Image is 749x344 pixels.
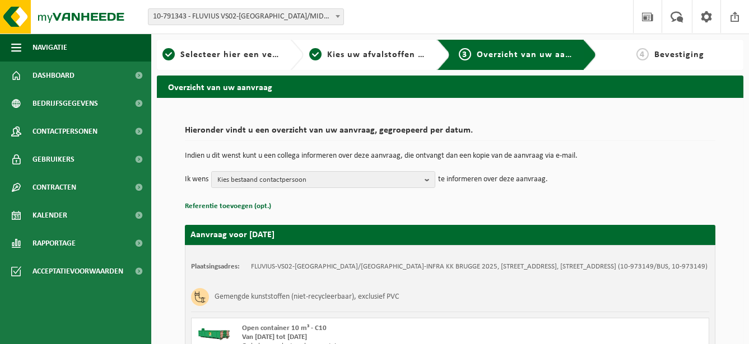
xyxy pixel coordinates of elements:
[185,126,715,141] h2: Hieronder vindt u een overzicht van uw aanvraag, gegroepeerd per datum.
[148,9,343,25] span: 10-791343 - FLUVIUS VS02-BRUGGE/MIDDENKUST
[327,50,481,59] span: Kies uw afvalstoffen en recipiënten
[477,50,595,59] span: Overzicht van uw aanvraag
[636,48,649,60] span: 4
[162,48,175,60] span: 1
[242,333,307,341] strong: Van [DATE] tot [DATE]
[197,324,231,341] img: HK-XC-10-GN-00.png
[180,50,301,59] span: Selecteer hier een vestiging
[32,173,76,201] span: Contracten
[32,229,76,257] span: Rapportage
[162,48,281,62] a: 1Selecteer hier een vestiging
[32,117,97,145] span: Contactpersonen
[185,171,208,188] p: Ik wens
[185,199,271,214] button: Referentie toevoegen (opt.)
[185,152,715,160] p: Indien u dit wenst kunt u een collega informeren over deze aanvraag, die ontvangt dan een kopie v...
[242,324,327,332] span: Open container 10 m³ - C10
[309,48,322,60] span: 2
[211,171,435,188] button: Kies bestaand contactpersoon
[459,48,471,60] span: 3
[654,50,704,59] span: Bevestiging
[251,262,708,271] td: FLUVIUS-VS02-[GEOGRAPHIC_DATA]/[GEOGRAPHIC_DATA]-INFRA KK BRUGGE 2025, [STREET_ADDRESS], [STREET_...
[438,171,548,188] p: te informeren over deze aanvraag.
[191,263,240,270] strong: Plaatsingsadres:
[32,34,67,62] span: Navigatie
[217,172,420,189] span: Kies bestaand contactpersoon
[157,76,743,97] h2: Overzicht van uw aanvraag
[32,201,67,229] span: Kalender
[148,8,344,25] span: 10-791343 - FLUVIUS VS02-BRUGGE/MIDDENKUST
[32,62,75,89] span: Dashboard
[32,145,75,173] span: Gebruikers
[309,48,428,62] a: 2Kies uw afvalstoffen en recipiënten
[32,257,123,285] span: Acceptatievoorwaarden
[215,288,399,306] h3: Gemengde kunststoffen (niet-recycleerbaar), exclusief PVC
[32,89,98,117] span: Bedrijfsgegevens
[190,230,275,239] strong: Aanvraag voor [DATE]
